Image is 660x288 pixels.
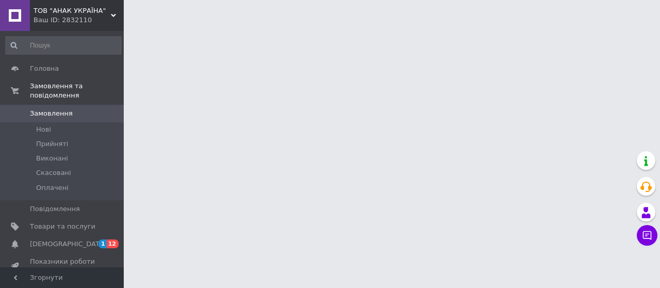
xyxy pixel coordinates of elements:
[36,168,71,178] span: Скасовані
[30,239,106,249] span: [DEMOGRAPHIC_DATA]
[36,154,68,163] span: Виконані
[30,64,59,73] span: Головна
[30,109,73,118] span: Замовлення
[34,6,111,15] span: ТОВ "АНАК УКРАЇНА"
[34,15,124,25] div: Ваш ID: 2832110
[637,225,657,246] button: Чат з покупцем
[36,139,68,149] span: Прийняті
[98,239,107,248] span: 1
[5,36,122,55] input: Пошук
[36,125,51,134] span: Нові
[30,222,95,231] span: Товари та послуги
[30,257,95,276] span: Показники роботи компанії
[30,82,124,100] span: Замовлення та повідомлення
[36,183,69,193] span: Оплачені
[107,239,119,248] span: 12
[30,204,80,214] span: Повідомлення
